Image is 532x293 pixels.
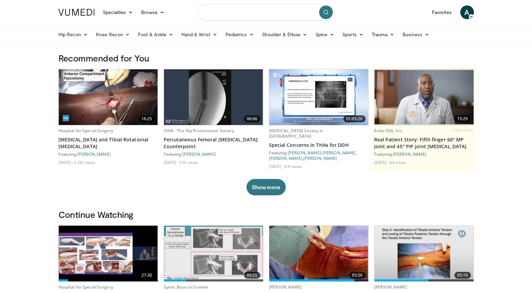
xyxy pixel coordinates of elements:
[58,284,113,290] a: Hospital for Special Surgery
[164,69,263,125] img: 2d6e6f34-9c02-4548-9828-955279402115.620x360_q85_upscale.jpg
[269,156,302,161] a: [PERSON_NAME]
[374,226,474,281] img: 157644bc-1595-4401-9e3a-6839faa6938d.620x360_q85_upscale.jpg
[134,28,177,41] a: Foot & Ankle
[59,226,158,281] a: 27:30
[303,156,337,161] a: [PERSON_NAME]
[288,150,321,155] a: [PERSON_NAME]
[460,5,474,19] a: A
[393,152,426,156] a: [PERSON_NAME]
[269,150,369,161] div: Featuring: , , ,
[368,28,399,41] a: Trauma
[58,159,73,165] li: [DATE]
[269,284,302,290] a: [PERSON_NAME]
[349,272,366,279] span: 05:56
[164,284,209,290] a: Spine: Base to Summit
[322,150,356,155] a: [PERSON_NAME]
[164,151,263,157] div: Featuring:
[164,226,263,281] img: 762104e0-74f9-4900-9337-534b405f4a6d.620x360_q85_upscale.jpg
[374,70,474,125] img: 55d69904-dd48-4cb8-9c2d-9fd278397143.620x360_q85_upscale.jpg
[164,226,263,281] a: 09:55
[343,115,366,122] span: 01:05:20
[269,226,368,281] a: 05:56
[58,9,95,16] img: VuMedi Logo
[137,5,168,19] a: Browse
[269,164,284,169] li: [DATE]
[59,69,158,125] a: 16:25
[58,151,158,157] div: Featuring:
[269,226,368,281] img: 6e090e79-dda2-4556-9591-bdb52285813c.620x360_q85_upscale.jpg
[164,136,263,150] a: Percutaneous Femoral [MEDICAL_DATA]: Counterpoint
[390,159,406,165] li: 88 views
[269,69,368,125] img: 6f11e6a8-c108-420e-b923-5f7b95767acb.620x360_q85_upscale.jpg
[374,69,474,125] a: 15:29
[59,226,158,281] img: 5d14cb47-a076-4437-a436-341060a3dc50.620x360_q85_upscale.jpg
[59,69,158,125] img: 23574ab4-39dd-4dab-a130-66577ab7ff12.620x360_q85_upscale.jpg
[54,28,92,41] a: Hip Recon
[374,159,389,165] li: [DATE]
[164,128,234,134] a: ISHA - The Hip Preservation Society
[374,226,474,281] a: 05:19
[428,5,456,19] a: Favorites
[139,272,155,279] span: 27:30
[374,136,474,150] a: Real Patient Story: Fifth finger 60° MP joint and 45° PIP joint [MEDICAL_DATA]
[374,128,403,134] a: Endo USA, Inc.
[338,28,368,41] a: Sports
[398,28,433,41] a: Business
[454,272,471,279] span: 05:19
[74,159,95,165] li: 2,581 views
[139,115,155,122] span: 16:25
[269,69,368,125] a: 01:05:20
[164,159,178,165] li: [DATE]
[164,69,263,125] a: 06:06
[179,159,198,165] li: 255 views
[454,115,471,122] span: 15:29
[182,152,216,156] a: [PERSON_NAME]
[311,28,338,41] a: Spine
[221,28,258,41] a: Pediatrics
[99,5,137,19] a: Specialties
[58,136,158,150] a: [MEDICAL_DATA] and Tibial Rotational [MEDICAL_DATA]
[58,53,474,64] h3: Recommended for You
[77,152,111,156] a: [PERSON_NAME]
[198,4,335,20] input: Search topics, interventions
[374,284,407,290] a: [PERSON_NAME]
[177,28,221,41] a: Hand & Wrist
[92,28,134,41] a: Knee Recon
[58,128,113,134] a: Hospital for Special Surgery
[58,209,474,220] h3: Continue Watching
[269,128,324,139] a: [MEDICAL_DATA] Society in [GEOGRAPHIC_DATA]
[244,272,260,279] span: 09:55
[246,179,286,195] button: Show more
[244,115,260,122] span: 06:06
[258,28,311,41] a: Shoulder & Elbow
[269,142,369,149] a: Special Concerns in THAs for DDH
[374,151,474,157] div: Featuring:
[453,128,474,133] span: FEATURED
[284,164,302,169] li: 819 views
